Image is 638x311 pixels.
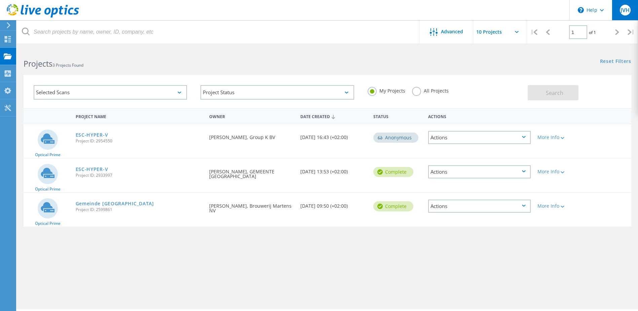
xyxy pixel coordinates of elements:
[297,124,370,146] div: [DATE] 16:43 (+02:00)
[206,110,297,122] div: Owner
[34,85,187,100] div: Selected Scans
[428,165,531,178] div: Actions
[35,153,61,157] span: Optical Prime
[370,110,425,122] div: Status
[425,110,534,122] div: Actions
[441,29,463,34] span: Advanced
[76,167,108,172] a: ESC-HYPER-V
[546,89,563,97] span: Search
[76,133,108,137] a: ESC-HYPER-V
[428,131,531,144] div: Actions
[200,85,354,100] div: Project Status
[624,20,638,44] div: |
[297,193,370,215] div: [DATE] 09:50 (+02:00)
[35,221,61,226] span: Optical Prime
[373,133,418,143] div: Anonymous
[428,200,531,213] div: Actions
[578,7,584,13] svg: \n
[206,193,297,220] div: [PERSON_NAME], Brouwerij Martens NV
[76,139,203,143] span: Project ID: 2954550
[206,159,297,185] div: [PERSON_NAME], GEMEENTE [GEOGRAPHIC_DATA]
[7,14,79,19] a: Live Optics Dashboard
[76,208,203,212] span: Project ID: 2599861
[537,169,579,174] div: More Info
[297,110,370,123] div: Date Created
[373,201,413,211] div: Complete
[17,20,420,44] input: Search projects by name, owner, ID, company, etc
[206,124,297,146] div: [PERSON_NAME], Group K BV
[72,110,206,122] div: Project Name
[621,7,630,13] span: JVH
[76,201,154,206] a: Gemeinde [GEOGRAPHIC_DATA]
[537,135,579,140] div: More Info
[52,62,83,68] span: 3 Projects Found
[537,204,579,208] div: More Info
[373,167,413,177] div: Complete
[600,59,631,65] a: Reset Filters
[412,87,449,93] label: All Projects
[76,173,203,177] span: Project ID: 2933997
[589,30,596,35] span: of 1
[24,58,52,69] b: Projects
[35,187,61,191] span: Optical Prime
[527,20,541,44] div: |
[528,85,578,100] button: Search
[297,159,370,181] div: [DATE] 13:53 (+02:00)
[368,87,405,93] label: My Projects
